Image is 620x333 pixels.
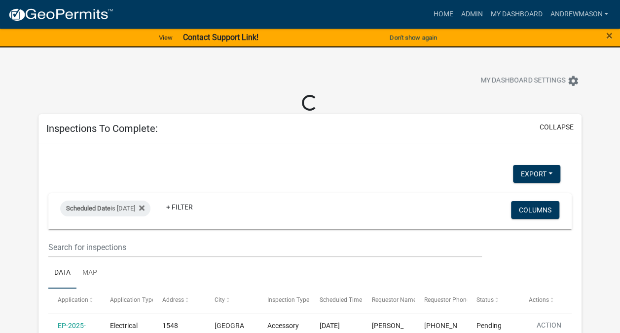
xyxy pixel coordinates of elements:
datatable-header-cell: Inspection Type [257,289,310,312]
div: is [DATE] [60,201,150,216]
i: settings [567,75,579,87]
datatable-header-cell: Application [48,289,101,312]
a: Data [48,257,76,289]
button: My Dashboard Settingssettings [473,71,587,90]
datatable-header-cell: Scheduled Time [310,289,362,312]
a: Map [76,257,103,289]
datatable-header-cell: Application Type [101,289,153,312]
button: Don't show again [386,30,441,46]
span: Application Type [110,296,155,303]
span: × [606,29,613,42]
button: Close [606,30,613,42]
datatable-header-cell: City [205,289,257,312]
a: + Filter [158,198,201,216]
strong: Contact Support Link! [182,33,258,42]
span: Inspection Type [267,296,309,303]
datatable-header-cell: Address [153,289,205,312]
span: Requestor Name [372,296,416,303]
datatable-header-cell: Requestor Phone [415,289,467,312]
a: Home [429,5,457,24]
a: Admin [457,5,486,24]
datatable-header-cell: Status [467,289,519,312]
button: Columns [511,201,559,219]
datatable-header-cell: Requestor Name [362,289,414,312]
input: Search for inspections [48,237,482,257]
span: Address [162,296,184,303]
h5: Inspections To Complete: [46,123,158,134]
a: My Dashboard [486,5,546,24]
span: City [215,296,225,303]
datatable-header-cell: Actions [519,289,572,312]
button: Export [513,165,560,183]
button: collapse [540,122,574,132]
span: Actions [529,296,549,303]
span: Scheduled Time [320,296,362,303]
a: View [155,30,177,46]
span: Requestor Phone [424,296,470,303]
span: My Dashboard Settings [480,75,565,87]
span: Status [476,296,494,303]
span: Scheduled Date [66,205,110,212]
a: AndrewMason [546,5,612,24]
span: Application [58,296,88,303]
